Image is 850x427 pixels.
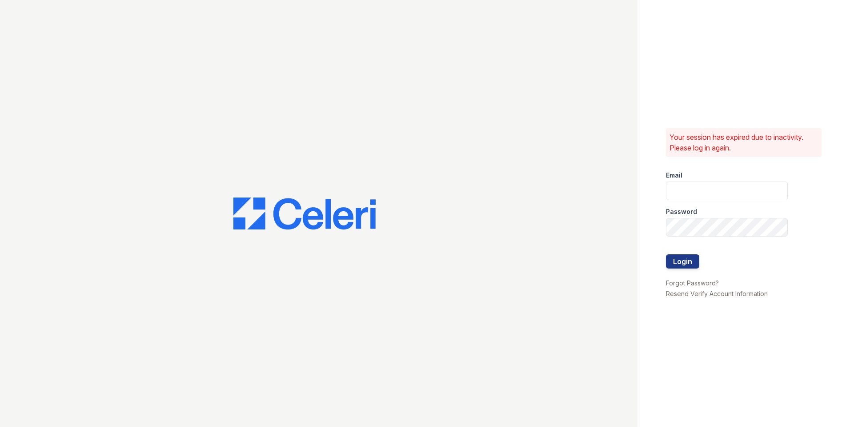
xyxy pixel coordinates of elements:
[666,171,682,180] label: Email
[666,207,697,216] label: Password
[666,254,699,269] button: Login
[666,279,719,287] a: Forgot Password?
[233,198,376,229] img: CE_Logo_Blue-a8612792a0a2168367f1c8372b55b34899dd931a85d93a1a3d3e32e68fde9ad4.png
[670,132,818,153] p: Your session has expired due to inactivity. Please log in again.
[666,290,768,297] a: Resend Verify Account Information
